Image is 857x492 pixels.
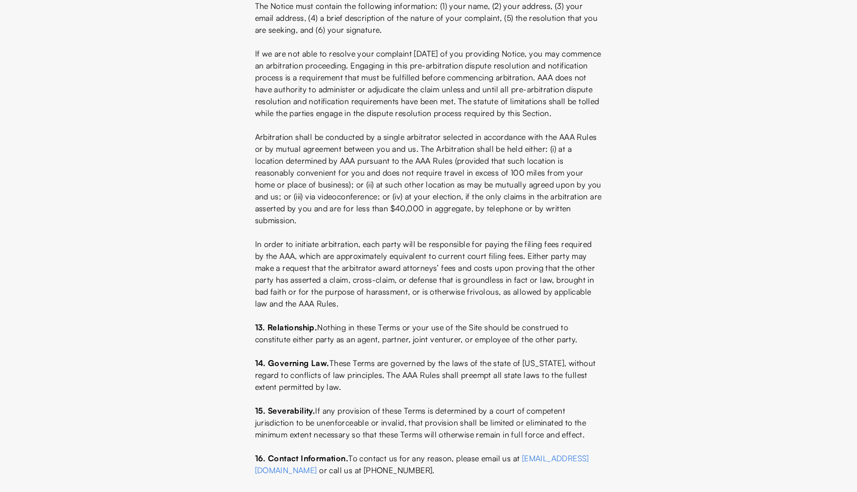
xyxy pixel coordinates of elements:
[255,48,602,119] p: If we are not able to resolve your complaint [DATE] of you providing Notice, you may commence an ...
[255,358,330,368] span: 14. Governing Law.
[255,322,318,332] span: 13. Relationship.
[255,321,602,345] p: Nothing in these Terms or your use of the Site should be construed to constitute either party as ...
[255,453,349,463] span: 16. Contact Information.
[255,238,602,309] p: In order to initiate arbitration, each party will be responsible for paying the filing fees requi...
[255,357,602,393] p: These Terms are governed by the laws of the state of [US_STATE], without regard to conflicts of l...
[255,406,316,416] span: 15. Severability.
[255,452,602,476] p: To contact us for any reason, please email us at or call us at [PHONE_NUMBER].
[255,131,602,226] p: Arbitration shall be conducted by a single arbitrator selected in accordance with the AAA Rules o...
[255,405,602,440] p: If any provision of these Terms is determined by a court of competent jurisdiction to be unenforc...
